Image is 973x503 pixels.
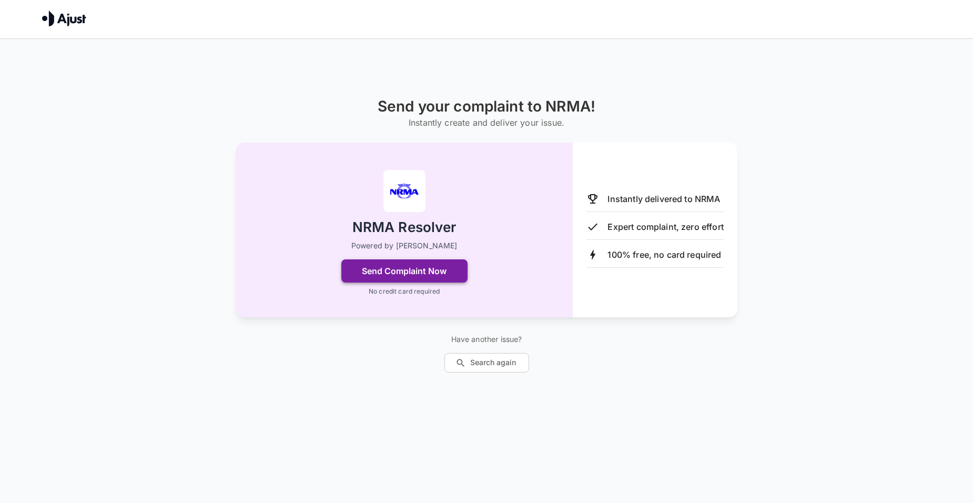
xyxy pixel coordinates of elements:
p: Expert complaint, zero effort [607,220,723,233]
button: Send Complaint Now [341,259,468,283]
p: Powered by [PERSON_NAME] [351,240,458,251]
p: Have another issue? [444,334,529,345]
h2: NRMA Resolver [352,218,457,237]
img: Ajust [42,11,86,26]
p: Instantly delivered to NRMA [607,193,720,205]
h1: Send your complaint to NRMA! [378,98,595,115]
p: 100% free, no card required [607,248,721,261]
h6: Instantly create and deliver your issue. [378,115,595,130]
button: Search again [444,353,529,373]
p: No credit card required [369,287,440,296]
img: NRMA [383,170,425,212]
